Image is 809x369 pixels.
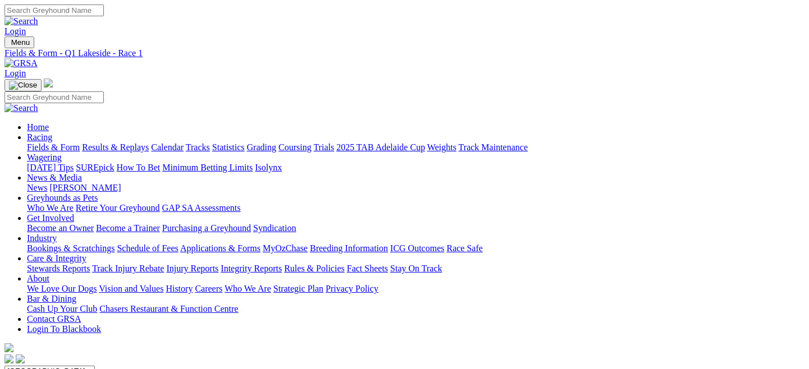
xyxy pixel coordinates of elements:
[336,142,425,152] a: 2025 TAB Adelaide Cup
[27,142,80,152] a: Fields & Form
[4,79,42,91] button: Toggle navigation
[27,153,62,162] a: Wagering
[427,142,456,152] a: Weights
[4,36,34,48] button: Toggle navigation
[278,142,312,152] a: Coursing
[446,243,482,253] a: Race Safe
[390,264,442,273] a: Stay On Track
[27,264,805,274] div: Care & Integrity
[166,284,193,293] a: History
[225,284,271,293] a: Who We Are
[99,284,163,293] a: Vision and Values
[221,264,282,273] a: Integrity Reports
[76,203,160,213] a: Retire Your Greyhound
[151,142,184,152] a: Calendar
[82,142,149,152] a: Results & Replays
[27,203,805,213] div: Greyhounds as Pets
[27,324,101,334] a: Login To Blackbook
[4,354,13,363] img: facebook.svg
[27,243,115,253] a: Bookings & Scratchings
[27,264,90,273] a: Stewards Reports
[247,142,276,152] a: Grading
[27,223,805,233] div: Get Involved
[4,26,26,36] a: Login
[27,183,805,193] div: News & Media
[27,314,81,324] a: Contact GRSA
[284,264,345,273] a: Rules & Policies
[186,142,210,152] a: Tracks
[195,284,222,293] a: Careers
[27,223,94,233] a: Become an Owner
[390,243,444,253] a: ICG Outcomes
[49,183,121,192] a: [PERSON_NAME]
[27,173,82,182] a: News & Media
[117,243,178,253] a: Schedule of Fees
[96,223,160,233] a: Become a Trainer
[255,163,282,172] a: Isolynx
[27,304,805,314] div: Bar & Dining
[212,142,245,152] a: Statistics
[459,142,528,152] a: Track Maintenance
[27,284,97,293] a: We Love Our Dogs
[4,91,104,103] input: Search
[76,163,114,172] a: SUREpick
[27,193,98,202] a: Greyhounds as Pets
[166,264,218,273] a: Injury Reports
[326,284,378,293] a: Privacy Policy
[162,223,251,233] a: Purchasing a Greyhound
[27,253,86,263] a: Care & Integrity
[27,243,805,253] div: Industry
[4,4,104,16] input: Search
[16,354,25,363] img: twitter.svg
[4,16,38,26] img: Search
[162,163,253,172] a: Minimum Betting Limits
[313,142,334,152] a: Trials
[11,38,30,47] span: Menu
[27,163,74,172] a: [DATE] Tips
[347,264,388,273] a: Fact Sheets
[162,203,241,213] a: GAP SA Assessments
[263,243,308,253] a: MyOzChase
[27,163,805,173] div: Wagering
[27,233,57,243] a: Industry
[253,223,296,233] a: Syndication
[27,142,805,153] div: Racing
[27,213,74,223] a: Get Involved
[4,58,38,68] img: GRSA
[4,48,805,58] a: Fields & Form - Q1 Lakeside - Race 1
[27,274,49,283] a: About
[44,79,53,87] img: logo-grsa-white.png
[27,132,52,142] a: Racing
[9,81,37,90] img: Close
[310,243,388,253] a: Breeding Information
[27,284,805,294] div: About
[27,183,47,192] a: News
[4,103,38,113] img: Search
[27,122,49,132] a: Home
[27,294,76,303] a: Bar & Dining
[117,163,161,172] a: How To Bet
[92,264,164,273] a: Track Injury Rebate
[4,68,26,78] a: Login
[99,304,238,313] a: Chasers Restaurant & Function Centre
[27,203,74,213] a: Who We Are
[180,243,260,253] a: Applications & Forms
[4,343,13,352] img: logo-grsa-white.png
[27,304,97,313] a: Cash Up Your Club
[273,284,323,293] a: Strategic Plan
